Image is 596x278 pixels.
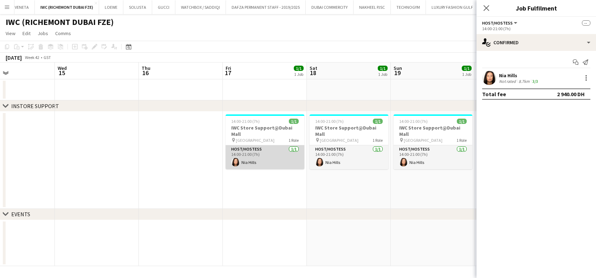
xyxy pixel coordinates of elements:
span: 1/1 [294,66,304,71]
h3: IWC Store Support@Dubai Mall [310,125,388,137]
span: 1/1 [289,119,299,124]
span: Sun [394,65,402,71]
span: 17 [225,69,231,77]
span: 1/1 [373,119,383,124]
span: Thu [142,65,150,71]
button: Host/Hostess [482,20,518,26]
span: Comms [55,30,71,37]
span: Edit [22,30,31,37]
span: 15 [57,69,67,77]
div: INSTORE SUPPORT [11,102,59,110]
button: IWC (RICHEMONT DUBAI FZE) [35,0,99,14]
button: WATCHBOX / SADDIQI [175,0,226,14]
span: 1 Role [456,138,467,143]
span: [GEOGRAPHIC_DATA] [404,138,442,143]
h3: IWC Store Support@Dubai Mall [226,125,304,137]
button: LUXURY FASHION GULF [426,0,479,14]
button: TECHNOGYM [391,0,426,14]
span: 1 Role [372,138,383,143]
div: EVENTS [11,211,30,218]
button: GUCCI [152,0,175,14]
span: 16 [141,69,150,77]
h1: IWC (RICHEMONT DUBAI FZE) [6,17,114,27]
app-card-role: Host/Hostess1/114:00-21:00 (7h)Nia Hills [310,145,388,169]
span: Jobs [38,30,48,37]
span: 14:00-21:00 (7h) [315,119,344,124]
span: 1 Role [289,138,299,143]
span: Wed [58,65,67,71]
span: [GEOGRAPHIC_DATA] [320,138,358,143]
div: Nia Hills [499,72,539,79]
span: 19 [393,69,402,77]
app-job-card: 14:00-21:00 (7h)1/1IWC Store Support@Dubai Mall [GEOGRAPHIC_DATA]1 RoleHost/Hostess1/114:00-21:00... [310,114,388,169]
button: DUBAI COMMERCITY [306,0,354,14]
span: 1/1 [462,66,472,71]
div: 2 940.00 DH [557,91,585,98]
span: Sat [310,65,317,71]
button: DAFZA PERMANENT STAFF - 2019/2025 [226,0,306,14]
div: 8.7km [517,79,531,84]
div: Total fee [482,91,506,98]
button: SOLUSTA [123,0,152,14]
app-job-card: 14:00-21:00 (7h)1/1IWC Store Support@Dubai Mall [GEOGRAPHIC_DATA]1 RoleHost/Hostess1/114:00-21:00... [226,114,304,169]
button: NAKHEEL PJSC [354,0,391,14]
app-skills-label: 3/3 [532,79,538,84]
span: 1/1 [457,119,467,124]
app-card-role: Host/Hostess1/114:00-21:00 (7h)Nia Hills [226,145,304,169]
span: 18 [309,69,317,77]
h3: Job Fulfilment [477,4,596,13]
h3: IWC Store Support@Dubai Mall [394,125,472,137]
span: [GEOGRAPHIC_DATA] [236,138,274,143]
span: Fri [226,65,231,71]
div: GST [44,55,51,60]
button: LOEWE [99,0,123,14]
div: 1 Job [378,72,387,77]
a: View [3,29,18,38]
a: Jobs [35,29,51,38]
span: 1/1 [378,66,388,71]
span: Host/Hostess [482,20,513,26]
div: 1 Job [462,72,471,77]
div: 1 Job [294,72,303,77]
app-job-card: 14:00-21:00 (7h)1/1IWC Store Support@Dubai Mall [GEOGRAPHIC_DATA]1 RoleHost/Hostess1/114:00-21:00... [394,114,472,169]
div: Not rated [499,79,517,84]
span: 14:00-21:00 (7h) [399,119,428,124]
span: -- [582,20,590,26]
span: View [6,30,15,37]
div: Confirmed [477,34,596,51]
div: 14:00-21:00 (7h) [482,26,590,31]
span: 14:00-21:00 (7h) [231,119,260,124]
a: Comms [52,29,74,38]
app-card-role: Host/Hostess1/114:00-21:00 (7h)Nia Hills [394,145,472,169]
a: Edit [20,29,33,38]
div: [DATE] [6,54,22,61]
